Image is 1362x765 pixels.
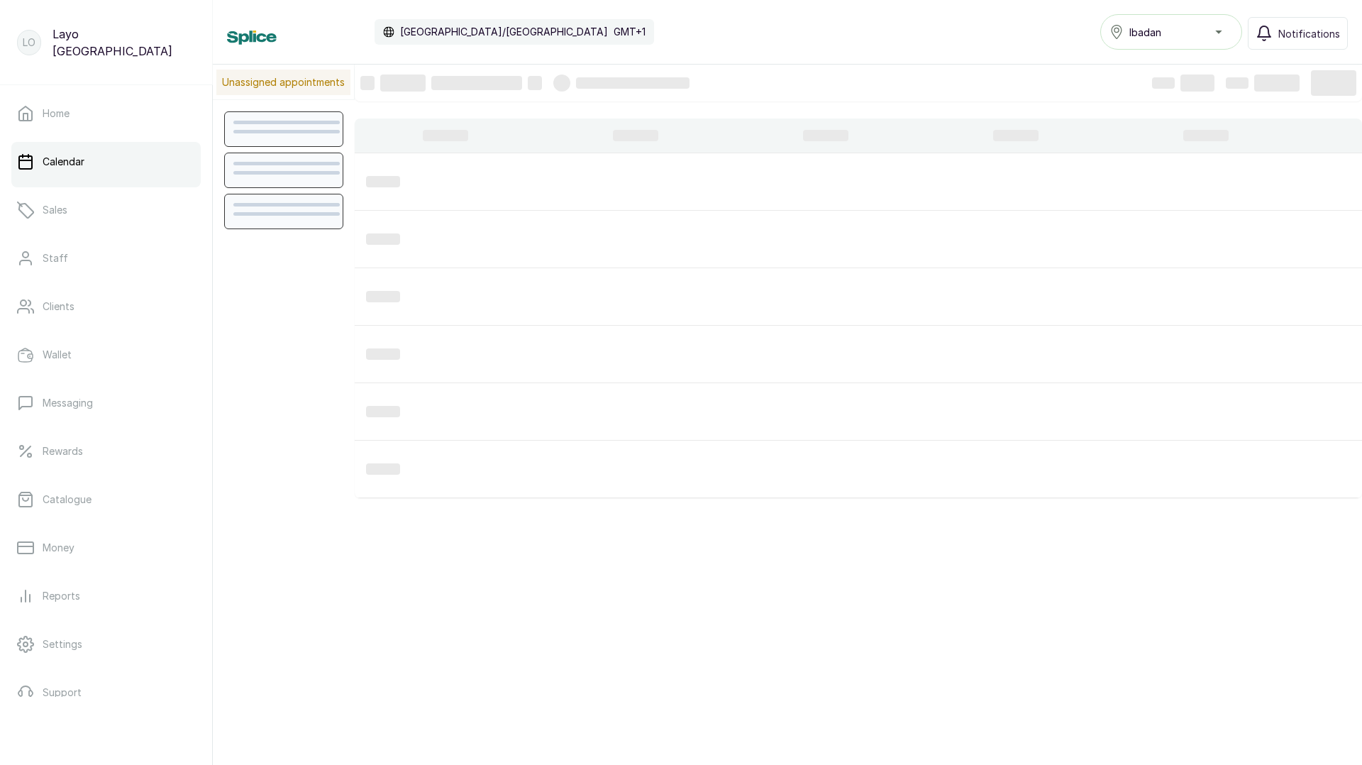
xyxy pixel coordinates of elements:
p: LO [23,35,35,50]
span: Ibadan [1129,25,1161,40]
p: Unassigned appointments [216,70,350,95]
p: Support [43,686,82,700]
a: Rewards [11,431,201,471]
p: Wallet [43,348,72,362]
button: Ibadan [1100,14,1242,50]
a: Reports [11,576,201,616]
p: Home [43,106,70,121]
a: Settings [11,624,201,664]
a: Money [11,528,201,568]
a: Sales [11,190,201,230]
p: Catalogue [43,492,92,507]
a: Home [11,94,201,133]
span: Notifications [1278,26,1340,41]
a: Wallet [11,335,201,375]
button: Notifications [1248,17,1348,50]
p: Rewards [43,444,83,458]
p: Reports [43,589,80,603]
p: Clients [43,299,74,314]
p: Layo [GEOGRAPHIC_DATA] [52,26,195,60]
p: Messaging [43,396,93,410]
a: Support [11,673,201,712]
p: Money [43,541,74,555]
p: Sales [43,203,67,217]
a: Messaging [11,383,201,423]
p: Settings [43,637,82,651]
p: [GEOGRAPHIC_DATA]/[GEOGRAPHIC_DATA] [400,25,608,39]
p: Staff [43,251,68,265]
p: GMT+1 [614,25,646,39]
p: Calendar [43,155,84,169]
a: Calendar [11,142,201,182]
a: Catalogue [11,480,201,519]
a: Clients [11,287,201,326]
a: Staff [11,238,201,278]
